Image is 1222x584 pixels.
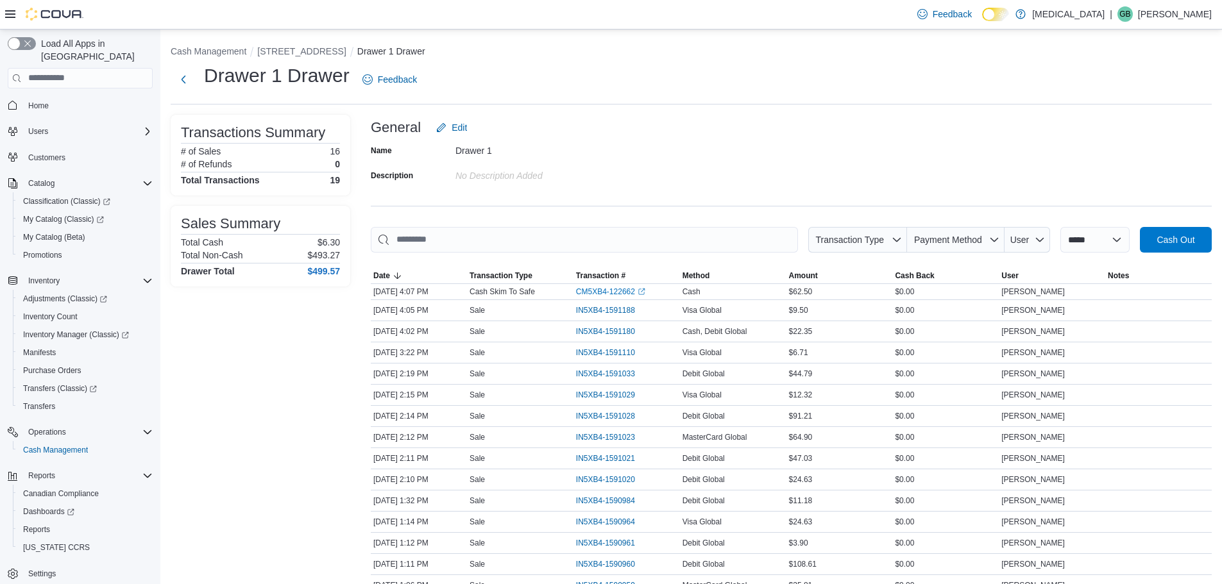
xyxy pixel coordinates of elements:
[576,559,635,569] span: IN5XB4-1590960
[576,408,648,424] button: IN5XB4-1591028
[1001,271,1019,281] span: User
[13,228,158,246] button: My Catalog (Beta)
[789,271,818,281] span: Amount
[1001,287,1065,297] span: [PERSON_NAME]
[23,196,110,206] span: Classification (Classic)
[892,268,999,283] button: Cash Back
[23,330,129,340] span: Inventory Manager (Classic)
[982,8,1009,21] input: Dark Mode
[1001,496,1065,506] span: [PERSON_NAME]
[23,149,153,165] span: Customers
[13,210,158,228] a: My Catalog (Classic)
[371,472,467,487] div: [DATE] 2:10 PM
[13,326,158,344] a: Inventory Manager (Classic)
[378,73,417,86] span: Feedback
[18,363,153,378] span: Purchase Orders
[470,474,485,485] p: Sale
[181,216,280,231] h3: Sales Summary
[683,559,725,569] span: Debit Global
[683,287,700,297] span: Cash
[371,268,467,283] button: Date
[892,345,999,360] div: $0.00
[467,268,573,283] button: Transaction Type
[1119,6,1130,22] span: GB
[18,194,115,209] a: Classification (Classic)
[576,345,648,360] button: IN5XB4-1591110
[683,369,725,379] span: Debit Global
[23,365,81,376] span: Purchase Orders
[28,569,56,579] span: Settings
[3,174,158,192] button: Catalog
[470,287,535,297] p: Cash Skim To Safe
[18,291,112,306] a: Adjustments (Classic)
[23,214,104,224] span: My Catalog (Classic)
[371,514,467,530] div: [DATE] 1:14 PM
[23,424,71,440] button: Operations
[23,524,50,535] span: Reports
[28,153,65,163] span: Customers
[789,411,813,421] span: $91.21
[18,327,134,342] a: Inventory Manager (Classic)
[371,451,467,466] div: [DATE] 2:11 PM
[455,165,627,181] div: No Description added
[23,506,74,517] span: Dashboards
[23,124,53,139] button: Users
[23,488,99,499] span: Canadian Compliance
[23,273,153,288] span: Inventory
[18,381,153,396] span: Transfers (Classic)
[683,453,725,463] span: Debit Global
[683,326,747,337] span: Cash, Debit Global
[13,485,158,503] button: Canadian Compliance
[914,235,982,245] span: Payment Method
[683,432,747,442] span: MasterCard Global
[13,397,158,415] button: Transfers
[13,521,158,538] button: Reports
[18,327,153,342] span: Inventory Manager (Classic)
[789,287,813,297] span: $62.50
[23,273,65,288] button: Inventory
[1001,305,1065,315] span: [PERSON_NAME]
[576,324,648,339] button: IN5XB4-1591180
[18,309,153,324] span: Inventory Count
[26,8,83,21] img: Cova
[257,46,346,56] button: [STREET_ADDRESS]
[576,390,635,400] span: IN5XB4-1591029
[171,45,1212,60] nav: An example of EuiBreadcrumbs
[431,115,472,140] button: Edit
[23,542,90,553] span: [US_STATE] CCRS
[181,146,221,156] h6: # of Sales
[999,268,1105,283] button: User
[892,556,999,572] div: $0.00
[789,474,813,485] span: $24.63
[28,276,60,286] span: Inventory
[1005,227,1050,253] button: User
[13,192,158,210] a: Classification (Classic)
[307,250,340,260] p: $493.27
[13,290,158,308] a: Adjustments (Classic)
[1105,268,1212,283] button: Notes
[470,369,485,379] p: Sale
[1001,538,1065,548] span: [PERSON_NAME]
[470,517,485,527] p: Sale
[318,237,340,247] p: $6.30
[892,284,999,299] div: $0.00
[1140,227,1212,253] button: Cash Out
[892,430,999,445] div: $0.00
[23,98,54,113] a: Home
[576,430,648,445] button: IN5XB4-1591023
[373,271,390,281] span: Date
[371,556,467,572] div: [DATE] 1:11 PM
[181,159,232,169] h6: # of Refunds
[892,514,999,530] div: $0.00
[470,326,485,337] p: Sale
[371,430,467,445] div: [DATE] 2:12 PM
[13,441,158,459] button: Cash Management
[1001,347,1065,358] span: [PERSON_NAME]
[28,126,48,137] span: Users
[371,284,467,299] div: [DATE] 4:07 PM
[892,408,999,424] div: $0.00
[18,399,153,414] span: Transfers
[576,496,635,506] span: IN5XB4-1590984
[3,467,158,485] button: Reports
[23,294,107,304] span: Adjustments (Classic)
